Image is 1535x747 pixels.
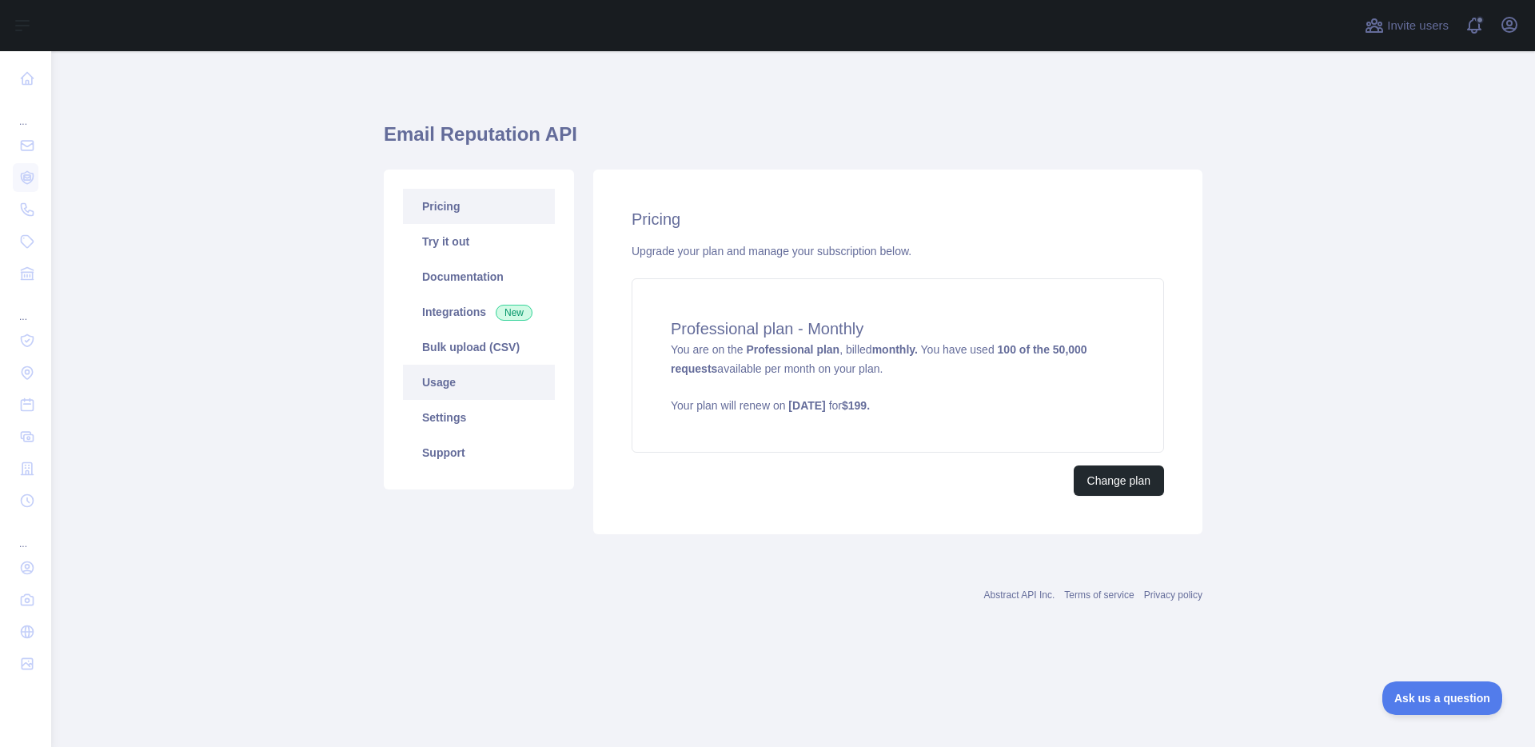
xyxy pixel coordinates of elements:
[403,224,555,259] a: Try it out
[13,96,38,128] div: ...
[671,343,1087,375] strong: 100 of the 50,000 requests
[788,399,825,412] strong: [DATE]
[403,259,555,294] a: Documentation
[1382,681,1503,715] iframe: Toggle Customer Support
[632,208,1164,230] h2: Pricing
[403,294,555,330] a: Integrations New
[1074,465,1164,496] button: Change plan
[842,399,870,412] strong: $ 199 .
[403,330,555,365] a: Bulk upload (CSV)
[496,305,532,321] span: New
[403,365,555,400] a: Usage
[13,291,38,323] div: ...
[671,318,1125,340] h4: Professional plan - Monthly
[872,343,918,356] strong: monthly.
[384,122,1202,160] h1: Email Reputation API
[1387,17,1449,35] span: Invite users
[403,189,555,224] a: Pricing
[13,518,38,550] div: ...
[671,343,1125,413] span: You are on the , billed You have used available per month on your plan.
[746,343,839,356] strong: Professional plan
[1064,589,1134,601] a: Terms of service
[984,589,1055,601] a: Abstract API Inc.
[671,397,1125,413] p: Your plan will renew on for
[1144,589,1202,601] a: Privacy policy
[403,400,555,435] a: Settings
[403,435,555,470] a: Support
[1362,13,1452,38] button: Invite users
[632,243,1164,259] div: Upgrade your plan and manage your subscription below.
